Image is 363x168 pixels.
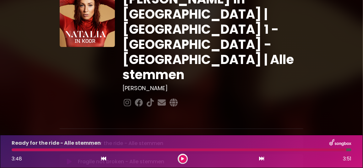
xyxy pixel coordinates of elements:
[329,139,351,147] img: songbox-logo-white.png
[12,155,22,162] span: 3:48
[343,155,351,163] span: 3:51
[122,85,303,92] h3: [PERSON_NAME]
[12,139,101,147] p: Ready for the ride - Alle stemmen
